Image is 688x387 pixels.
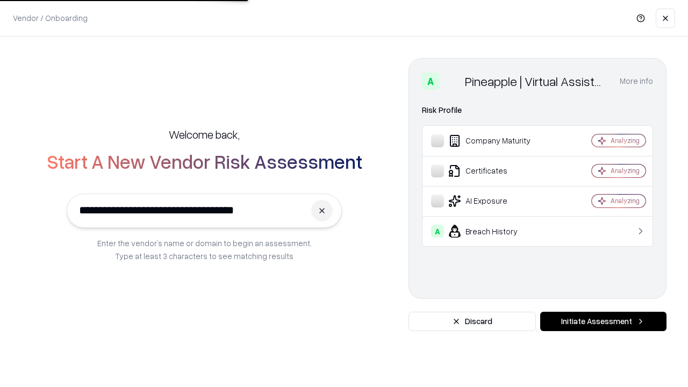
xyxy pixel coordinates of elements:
[611,136,640,145] div: Analyzing
[431,225,444,238] div: A
[169,127,240,142] h5: Welcome back,
[620,71,653,91] button: More info
[431,134,560,147] div: Company Maturity
[47,150,362,172] h2: Start A New Vendor Risk Assessment
[611,196,640,205] div: Analyzing
[13,12,88,24] p: Vendor / Onboarding
[431,195,560,207] div: AI Exposure
[97,236,312,262] p: Enter the vendor’s name or domain to begin an assessment. Type at least 3 characters to see match...
[408,312,536,331] button: Discard
[611,166,640,175] div: Analyzing
[431,225,560,238] div: Breach History
[431,164,560,177] div: Certificates
[540,312,666,331] button: Initiate Assessment
[465,73,607,90] div: Pineapple | Virtual Assistant Agency
[443,73,461,90] img: Pineapple | Virtual Assistant Agency
[422,104,653,117] div: Risk Profile
[422,73,439,90] div: A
